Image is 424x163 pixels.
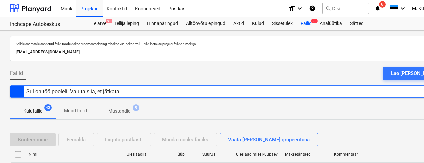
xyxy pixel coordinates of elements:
[23,108,43,115] p: Kulufailid
[106,19,112,23] span: 9+
[87,17,110,30] div: Eelarve
[228,135,310,144] div: Vaata [PERSON_NAME] grupeerituna
[296,4,304,12] i: keyboard_arrow_down
[108,108,131,115] p: Mustandid
[29,152,121,157] div: Nimi
[127,152,170,157] div: Üleslaadija
[110,17,143,30] a: Tellija leping
[297,17,316,30] a: Failid9+
[133,104,139,111] span: 9
[297,17,316,30] div: Failid
[229,17,248,30] a: Aktid
[182,17,229,30] a: Alltöövõtulepingud
[248,17,268,30] a: Kulud
[325,6,331,11] span: search
[143,17,182,30] a: Hinnapäringud
[26,88,119,95] div: Sul on töö pooleli. Vajuta siia, et jätkata
[322,3,369,14] button: Otsi
[309,4,316,12] i: Abikeskus
[311,19,318,23] span: 9+
[202,152,231,157] div: Suurus
[374,4,381,12] i: notifications
[288,4,296,12] i: format_size
[236,152,280,157] div: Üleslaadimise kuupäev
[334,152,378,157] div: Kommentaar
[268,17,297,30] a: Sissetulek
[10,69,23,77] span: Failid
[346,17,368,30] a: Sätted
[87,17,110,30] a: Eelarve9+
[10,21,79,28] div: Inchcape Autokeskus
[220,133,318,146] button: Vaata [PERSON_NAME] grupeerituna
[44,104,52,111] span: 43
[285,152,329,157] div: Maksetähtaeg
[399,4,407,12] i: keyboard_arrow_down
[176,152,197,157] div: Tüüp
[379,1,386,8] span: 6
[64,107,87,114] p: Muud failid
[316,17,346,30] a: Analüütika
